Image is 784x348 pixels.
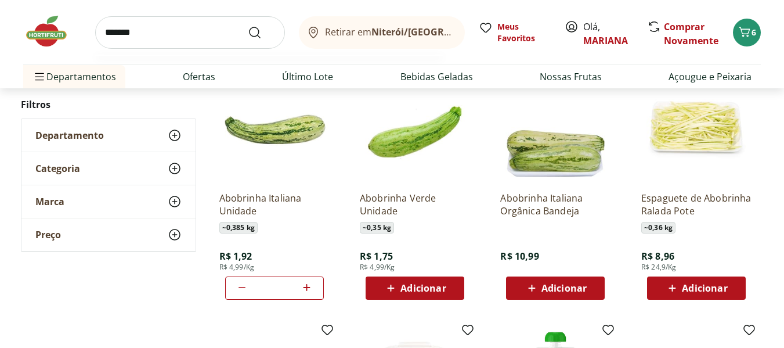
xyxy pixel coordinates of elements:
[641,250,674,263] span: R$ 8,96
[540,70,602,84] a: Nossas Frutas
[500,72,610,182] img: Abobrinha Italiana Orgânica Bandeja
[248,26,276,40] button: Submit Search
[371,26,504,38] b: Niterói/[GEOGRAPHIC_DATA]
[219,263,255,272] span: R$ 4,99/Kg
[325,27,453,37] span: Retirar em
[21,185,196,218] button: Marca
[506,277,605,300] button: Adicionar
[35,163,80,174] span: Categoria
[299,16,465,49] button: Retirar emNiterói/[GEOGRAPHIC_DATA]
[219,192,330,217] a: Abobrinha Italiana Unidade
[35,196,64,207] span: Marca
[541,284,587,293] span: Adicionar
[21,119,196,152] button: Departamento
[682,284,727,293] span: Adicionar
[641,192,752,217] a: Espaguete de Abobrinha Ralada Pote
[641,263,677,272] span: R$ 24,9/Kg
[641,72,752,182] img: Espaguete de Abobrinha Ralada Pote
[360,72,470,182] img: Abobrinha Verde Unidade
[360,192,470,217] a: Abobrinha Verde Unidade
[219,250,252,263] span: R$ 1,92
[21,218,196,251] button: Preço
[21,152,196,185] button: Categoria
[479,21,551,44] a: Meus Favoritos
[500,250,539,263] span: R$ 10,99
[32,63,46,91] button: Menu
[400,284,446,293] span: Adicionar
[360,250,393,263] span: R$ 1,75
[400,70,473,84] a: Bebidas Geladas
[360,222,394,234] span: ~ 0,35 kg
[23,14,81,49] img: Hortifruti
[183,70,215,84] a: Ofertas
[95,16,285,49] input: search
[752,27,756,38] span: 6
[35,130,104,141] span: Departamento
[35,229,61,241] span: Preço
[500,192,610,217] a: Abobrinha Italiana Orgânica Bandeja
[733,19,761,46] button: Carrinho
[360,263,395,272] span: R$ 4,99/Kg
[282,70,333,84] a: Último Lote
[583,34,628,47] a: MARIANA
[583,20,635,48] span: Olá,
[219,72,330,182] img: Abobrinha Italiana Unidade
[219,222,258,234] span: ~ 0,385 kg
[497,21,551,44] span: Meus Favoritos
[647,277,746,300] button: Adicionar
[669,70,752,84] a: Açougue e Peixaria
[664,20,718,47] a: Comprar Novamente
[641,222,675,234] span: ~ 0,36 kg
[21,93,196,116] h2: Filtros
[32,63,116,91] span: Departamentos
[366,277,464,300] button: Adicionar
